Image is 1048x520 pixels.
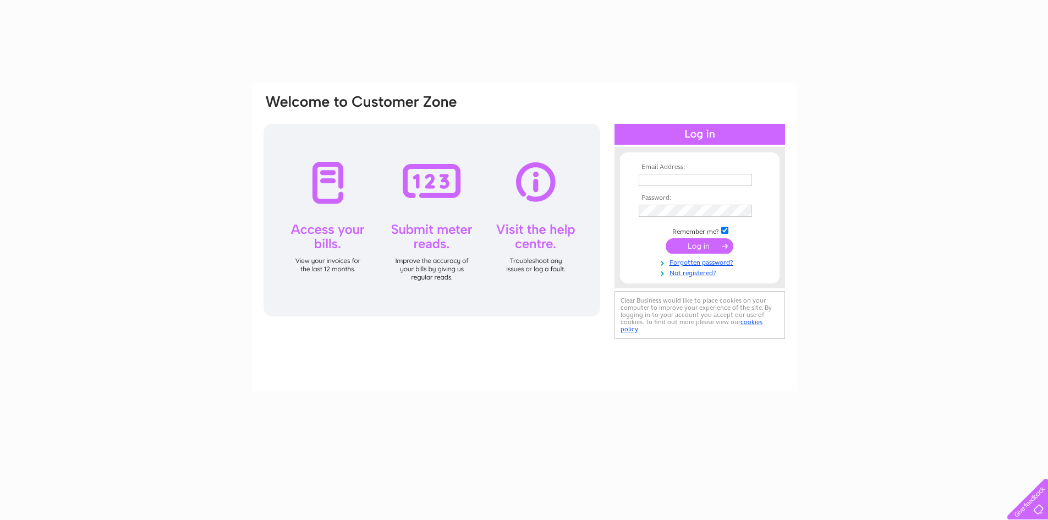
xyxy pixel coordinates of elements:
[636,194,764,202] th: Password:
[614,291,785,339] div: Clear Business would like to place cookies on your computer to improve your experience of the sit...
[636,163,764,171] th: Email Address:
[639,256,764,267] a: Forgotten password?
[636,225,764,236] td: Remember me?
[639,267,764,277] a: Not registered?
[666,238,733,254] input: Submit
[621,318,762,333] a: cookies policy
